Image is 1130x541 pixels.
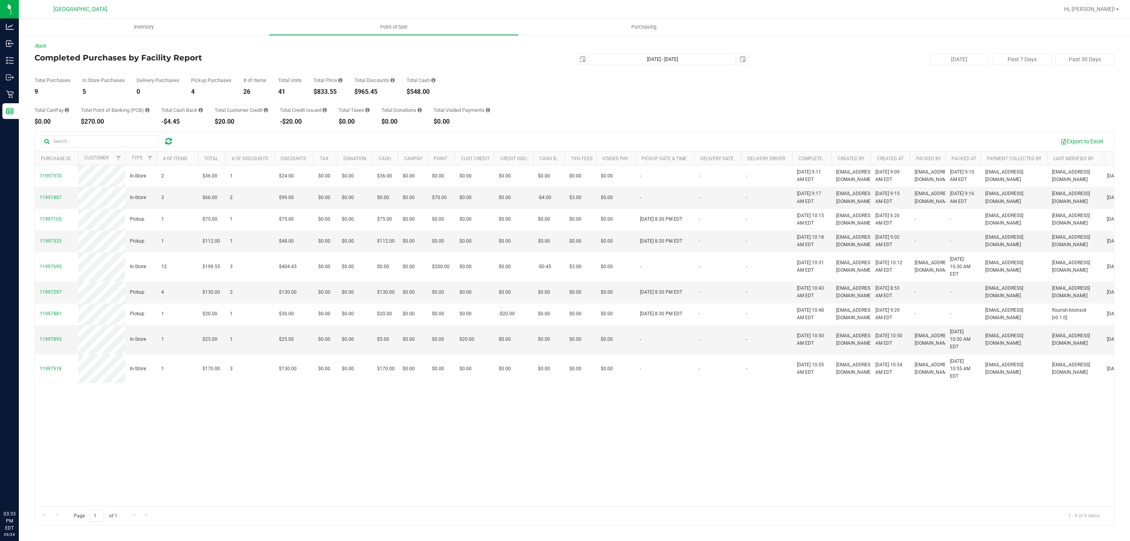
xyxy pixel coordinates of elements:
span: In-Store [130,172,146,180]
span: Pickup [130,216,144,223]
a: Created At [877,156,904,161]
span: 1 [230,216,233,223]
div: In Store Purchases [82,78,125,83]
span: [DATE] 8:30 PM EDT [640,216,682,223]
span: 1 [230,238,233,245]
span: [EMAIL_ADDRESS][DOMAIN_NAME] [1052,212,1097,227]
div: 26 [243,89,266,95]
span: $75.00 [377,216,392,223]
span: $0.00 [459,263,472,270]
span: - [699,289,700,296]
div: $965.45 [354,89,395,95]
span: Purchasing [621,24,667,31]
a: Payment Collected By [987,156,1041,161]
span: 12 [161,263,167,270]
a: Voided Payment [602,156,641,161]
a: Cust Credit [461,156,490,161]
span: $0.00 [318,238,330,245]
span: $0.00 [342,310,354,318]
span: [DATE] 10:30 AM EDT [950,256,976,278]
h4: Completed Purchases by Facility Report [35,53,394,62]
span: [DATE] 10:18 AM EDT [797,234,827,249]
span: [EMAIL_ADDRESS][DOMAIN_NAME] [985,212,1043,227]
span: - [746,194,747,201]
iframe: Resource center unread badge [23,477,33,486]
span: $0.00 [318,310,330,318]
span: 1 [161,310,164,318]
span: $99.00 [279,194,294,201]
a: Point of Sale [269,19,519,35]
span: $0.00 [569,238,581,245]
span: -$20.00 [499,310,515,318]
span: [EMAIL_ADDRESS][DOMAIN_NAME] [985,307,1043,322]
span: - [915,289,916,296]
span: - [915,238,916,245]
div: Total Purchases [35,78,71,83]
span: In-Store [130,263,146,270]
div: $270.00 [81,119,149,125]
span: [EMAIL_ADDRESS][DOMAIN_NAME] [1052,234,1097,249]
span: [EMAIL_ADDRESS][DOMAIN_NAME] [836,234,874,249]
span: $0.00 [569,216,581,223]
span: $0.00 [403,238,415,245]
span: 2 [161,172,164,180]
a: Point of Banking (POB) [434,156,489,161]
span: 11997407 [40,195,62,200]
span: [EMAIL_ADDRESS][DOMAIN_NAME] [915,259,953,274]
span: $30.00 [279,310,294,318]
span: Pickup [130,310,144,318]
span: - [699,194,700,201]
span: $0.00 [318,172,330,180]
div: Total Donations [381,108,422,113]
span: $0.00 [569,172,581,180]
span: - [640,263,641,270]
inline-svg: Retail [6,90,14,98]
span: Pickup [130,238,144,245]
span: $112.00 [202,238,220,245]
span: [DATE] 8:30 PM EDT [640,238,682,245]
span: Hi, [PERSON_NAME]! [1064,6,1115,12]
span: $0.00 [342,216,354,223]
button: Past 7 Days [993,53,1052,65]
a: CanPay [404,156,422,161]
span: $0.00 [403,194,415,201]
span: [DATE] 10:43 AM EDT [797,285,827,300]
div: 0 [137,89,179,95]
span: [EMAIL_ADDRESS][DOMAIN_NAME] [985,259,1043,274]
span: - [950,289,951,296]
span: $0.00 [459,194,472,201]
span: $0.00 [499,194,511,201]
span: $20.00 [202,310,217,318]
span: $0.00 [403,310,415,318]
span: $24.00 [279,172,294,180]
button: Export to Excel [1055,135,1108,148]
span: $0.00 [377,263,389,270]
span: $0.00 [569,289,581,296]
span: $0.00 [601,194,613,201]
div: Total Customer Credit [215,108,268,113]
span: [DATE] 10:50 AM EDT [875,332,905,347]
span: - [915,216,916,223]
span: $3.00 [569,263,581,270]
a: Purchase ID [41,156,71,161]
div: $833.55 [313,89,343,95]
span: [EMAIL_ADDRESS][DOMAIN_NAME] [836,190,874,205]
span: $0.00 [538,216,550,223]
span: $66.00 [202,194,217,201]
span: $0.00 [432,289,444,296]
span: $130.00 [202,289,220,296]
span: - [746,216,747,223]
span: - [640,194,641,201]
a: Total [204,156,218,161]
a: Inventory [19,19,269,35]
span: $0.00 [499,172,511,180]
span: [EMAIL_ADDRESS][DOMAIN_NAME] [1052,168,1097,183]
a: Pickup Date & Time [642,156,687,161]
a: Type [131,155,143,161]
span: $75.00 [202,216,217,223]
span: 11997333 [40,238,62,244]
span: [EMAIL_ADDRESS][DOMAIN_NAME] [915,190,953,205]
span: select [577,54,588,65]
span: [DATE] 9:17 AM EDT [797,190,827,205]
span: 1 [230,310,233,318]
